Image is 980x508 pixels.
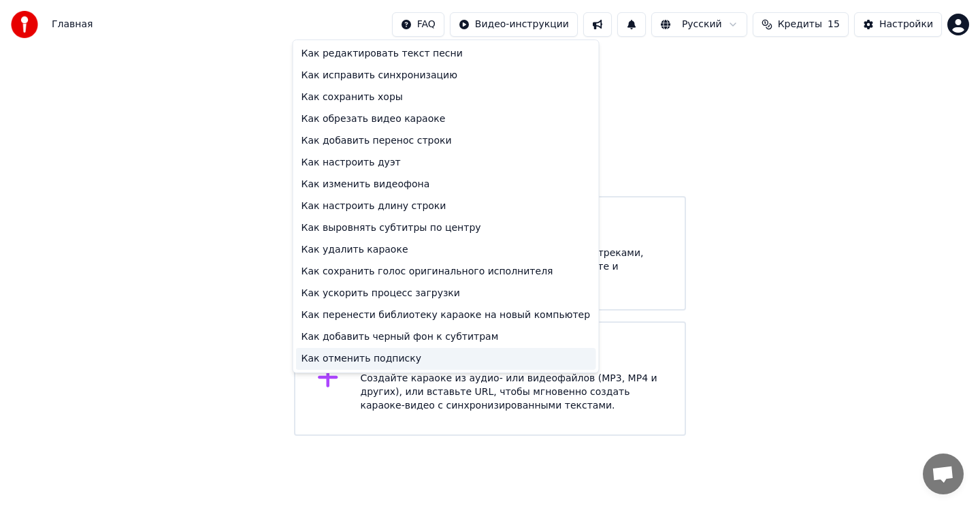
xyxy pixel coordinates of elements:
[296,217,596,239] div: Как выровнять субтитры по центру
[296,283,596,304] div: Как ускорить процесс загрузки
[296,86,596,108] div: Как сохранить хоры
[296,304,596,326] div: Как перенести библиотеку караоке на новый компьютер
[296,108,596,130] div: Как обрезать видео караоке
[296,174,596,195] div: Как изменить видеофона
[296,326,596,348] div: Как добавить черный фон к субтитрам
[296,261,596,283] div: Как сохранить голос оригинального исполнителя
[296,130,596,152] div: Как добавить перенос строки
[296,43,596,65] div: Как редактировать текст песни
[296,348,596,370] div: Как отменить подписку
[296,195,596,217] div: Как настроить длину строки
[296,239,596,261] div: Как удалить караоке
[296,152,596,174] div: Как настроить дуэт
[296,65,596,86] div: Как исправить синхронизацию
